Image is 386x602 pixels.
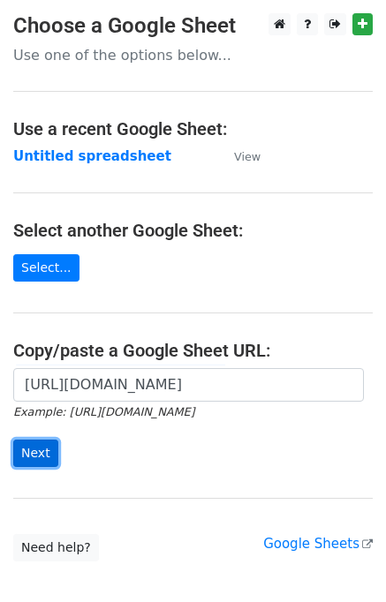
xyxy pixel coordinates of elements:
[13,148,171,164] a: Untitled spreadsheet
[13,220,373,241] h4: Select another Google Sheet:
[216,148,261,164] a: View
[298,517,386,602] iframe: Chat Widget
[13,254,79,282] a: Select...
[13,534,99,561] a: Need help?
[13,13,373,39] h3: Choose a Google Sheet
[234,150,261,163] small: View
[13,118,373,139] h4: Use a recent Google Sheet:
[13,368,364,402] input: Paste your Google Sheet URL here
[13,405,194,418] small: Example: [URL][DOMAIN_NAME]
[13,340,373,361] h4: Copy/paste a Google Sheet URL:
[13,46,373,64] p: Use one of the options below...
[13,440,58,467] input: Next
[263,536,373,552] a: Google Sheets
